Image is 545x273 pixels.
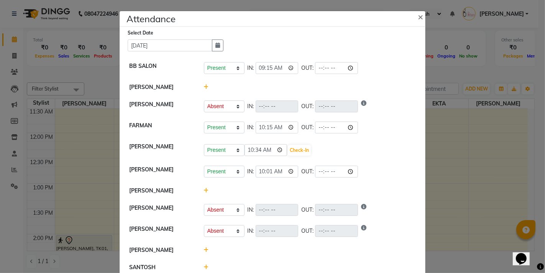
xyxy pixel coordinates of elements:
span: IN: [248,206,254,214]
span: IN: [248,123,254,132]
div: [PERSON_NAME] [123,246,198,254]
div: FARMAN [123,122,198,133]
span: OUT: [301,168,314,176]
button: Check-In [288,145,311,156]
div: SANTOSH [123,263,198,271]
div: [PERSON_NAME] [123,100,198,112]
span: IN: [248,168,254,176]
div: [PERSON_NAME] [123,143,198,156]
span: OUT: [301,102,314,110]
span: OUT: [301,206,314,214]
i: Show reason [361,204,366,216]
i: Show reason [361,225,366,237]
span: IN: [248,102,254,110]
div: [PERSON_NAME] [123,83,198,91]
div: BB SALON [123,62,198,74]
span: OUT: [301,123,314,132]
button: Close [412,6,431,27]
span: IN: [248,227,254,235]
span: OUT: [301,227,314,235]
i: Show reason [361,100,366,112]
label: Select Date [128,30,153,36]
div: [PERSON_NAME] [123,225,198,237]
iframe: chat widget [513,242,537,265]
span: × [418,11,423,22]
div: [PERSON_NAME] [123,166,198,178]
h4: Attendance [126,12,176,26]
span: OUT: [301,64,314,72]
div: [PERSON_NAME] [123,204,198,216]
span: IN: [248,64,254,72]
div: [PERSON_NAME] [123,187,198,195]
input: Select date [128,39,212,51]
